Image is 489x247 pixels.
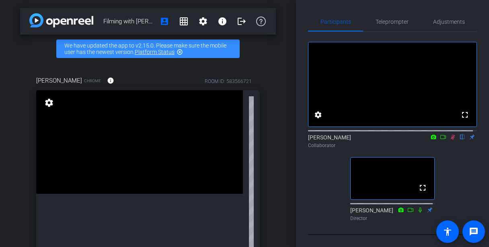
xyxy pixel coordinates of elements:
[237,17,247,26] mat-icon: logout
[103,13,155,29] span: Filming with [PERSON_NAME]
[36,76,82,85] span: [PERSON_NAME]
[376,19,409,25] span: Teleprompter
[56,39,240,58] div: We have updated the app to v2.15.0. Please make sure the mobile user has the newest version.
[313,110,323,120] mat-icon: settings
[135,49,175,55] a: Platform Status
[418,183,427,193] mat-icon: fullscreen
[43,98,55,108] mat-icon: settings
[177,49,183,55] mat-icon: highlight_off
[458,133,467,140] mat-icon: flip
[350,206,435,222] div: [PERSON_NAME]
[321,19,351,25] span: Participants
[84,78,101,84] span: Chrome
[443,227,452,237] mat-icon: accessibility
[179,17,189,26] mat-icon: grid_on
[29,13,93,27] img: app-logo
[460,110,470,120] mat-icon: fullscreen
[433,19,465,25] span: Adjustments
[107,77,114,84] mat-icon: info
[308,133,477,149] div: [PERSON_NAME]
[205,78,252,85] div: ROOM ID: 583566721
[308,142,477,149] div: Collaborator
[160,17,169,26] mat-icon: account_box
[350,215,435,222] div: Director
[469,227,479,237] mat-icon: message
[198,17,208,26] mat-icon: settings
[218,17,227,26] mat-icon: info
